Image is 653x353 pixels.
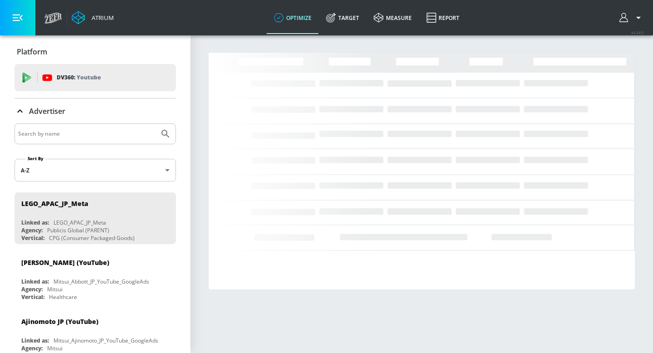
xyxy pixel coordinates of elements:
div: Healthcare [49,293,77,301]
div: Advertiser [15,98,176,124]
div: LEGO_APAC_JP_MetaLinked as:LEGO_APAC_JP_MetaAgency:Publicis Global (PARENT)Vertical:CPG (Consumer... [15,192,176,244]
p: Platform [17,47,47,57]
label: Sort By [26,156,45,162]
input: Search by name [18,128,156,140]
div: Mitsui [47,344,63,352]
div: Linked as: [21,278,49,285]
div: LEGO_APAC_JP_Meta [54,219,106,226]
div: [PERSON_NAME] (YouTube)Linked as:Mitsui_Abbott_JP_YouTube_GoogleAdsAgency:MitsuiVertical:Healthcare [15,251,176,303]
div: DV360: Youtube [15,64,176,91]
div: Agency: [21,226,43,234]
a: Target [319,1,366,34]
div: Vertical: [21,293,44,301]
p: Youtube [77,73,101,82]
div: Atrium [88,14,114,22]
div: CPG (Consumer Packaged Goods) [49,234,135,242]
div: Linked as: [21,337,49,344]
div: Ajinomoto JP (YouTube) [21,317,98,326]
div: Mitsui_Abbott_JP_YouTube_GoogleAds [54,278,149,285]
a: measure [366,1,419,34]
div: [PERSON_NAME] (YouTube) [21,258,109,267]
div: Agency: [21,344,43,352]
a: Atrium [72,11,114,25]
p: DV360: [57,73,101,83]
div: Agency: [21,285,43,293]
div: A-Z [15,159,176,181]
span: v 4.24.0 [631,30,644,35]
div: Mitsui_Ajinomoto_JP_YouTube_GoogleAds [54,337,158,344]
a: Report [419,1,467,34]
div: Vertical: [21,234,44,242]
p: Advertiser [29,106,65,116]
div: Mitsui [47,285,63,293]
div: Platform [15,39,176,64]
div: LEGO_APAC_JP_Meta [21,199,88,208]
div: Linked as: [21,219,49,226]
a: optimize [267,1,319,34]
div: Publicis Global (PARENT) [47,226,109,234]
